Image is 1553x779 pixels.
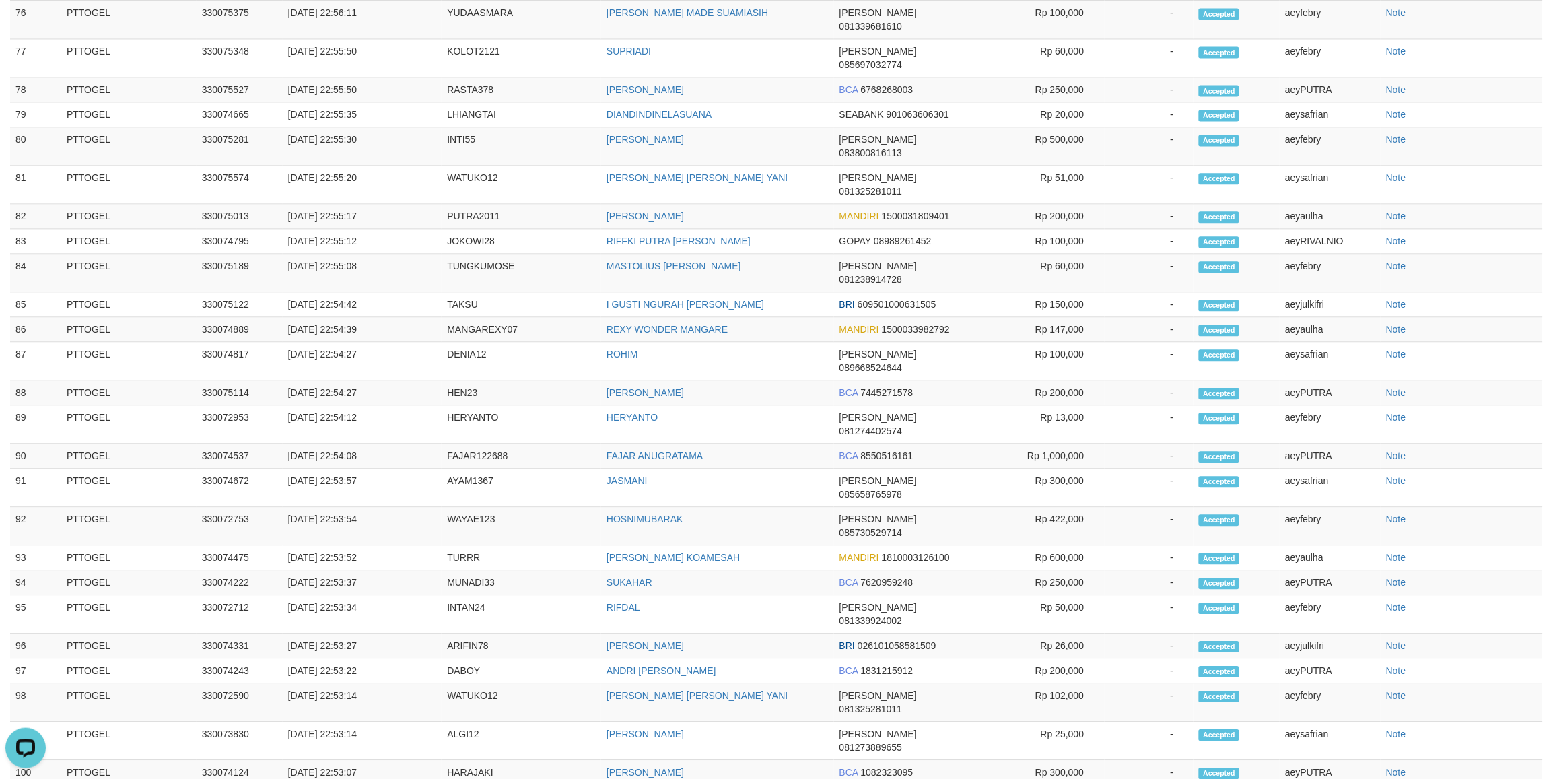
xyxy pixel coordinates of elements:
td: [DATE] 22:55:35 [283,102,442,127]
span: MANDIRI [839,211,879,222]
a: Note [1386,84,1406,95]
td: PTTOGEL [61,634,197,658]
td: 330072590 [197,683,283,722]
td: Rp 300,000 [969,469,1105,507]
td: INTAN24 [442,595,601,634]
span: Copy 6768268003 to clipboard [861,84,913,95]
td: PTTOGEL [61,595,197,634]
td: JOKOWI28 [442,229,601,254]
span: BCA [839,387,858,398]
td: Rp 150,000 [969,292,1105,317]
td: 330072953 [197,405,283,444]
td: 330075574 [197,166,283,204]
td: aeysafrian [1280,102,1381,127]
td: 330074331 [197,634,283,658]
td: KOLOT2121 [442,39,601,77]
td: 87 [10,342,61,380]
td: - [1105,39,1194,77]
td: RASTA378 [442,77,601,102]
td: PTTOGEL [61,545,197,570]
td: aeyfebry [1280,39,1381,77]
span: Accepted [1199,476,1239,487]
td: 93 [10,545,61,570]
td: WATUKO12 [442,683,601,722]
td: [DATE] 22:53:54 [283,507,442,545]
a: Note [1386,552,1406,563]
td: - [1105,507,1194,545]
td: aeyfebry [1280,595,1381,634]
td: PTTOGEL [61,317,197,342]
span: Accepted [1199,325,1239,336]
span: Copy 085697032774 to clipboard [839,59,902,70]
a: [PERSON_NAME] KOAMESAH [607,552,740,563]
a: Note [1386,134,1406,145]
td: MUNADI33 [442,570,601,595]
span: Copy 089668524644 to clipboard [839,362,902,373]
td: [DATE] 22:53:27 [283,634,442,658]
td: - [1105,166,1194,204]
button: Open LiveChat chat widget [5,5,46,46]
a: ANDRI [PERSON_NAME] [607,665,716,676]
td: DENIA12 [442,342,601,380]
td: 330074889 [197,317,283,342]
td: Rp 1,000,000 [969,444,1105,469]
td: HEN23 [442,380,601,405]
td: 330075189 [197,254,283,292]
td: 96 [10,634,61,658]
td: PTTOGEL [61,77,197,102]
td: LHIANGTAI [442,102,601,127]
td: PUTRA2011 [442,204,601,229]
td: 78 [10,77,61,102]
span: SEABANK [839,109,884,120]
span: [PERSON_NAME] [839,172,917,183]
td: - [1105,634,1194,658]
td: 89 [10,405,61,444]
td: INTI55 [442,127,601,166]
a: Note [1386,299,1406,310]
td: PTTOGEL [61,292,197,317]
td: aeyjulkifri [1280,292,1381,317]
a: Note [1386,602,1406,613]
span: Accepted [1199,135,1239,146]
td: 330075122 [197,292,283,317]
span: Copy 081238914728 to clipboard [839,274,902,285]
span: Accepted [1199,666,1239,677]
td: ARIFIN78 [442,634,601,658]
td: PTTOGEL [61,507,197,545]
span: BRI [839,640,855,651]
td: 88 [10,380,61,405]
td: aeyaulha [1280,317,1381,342]
td: aeyfebry [1280,405,1381,444]
td: Rp 200,000 [969,380,1105,405]
td: aeyfebry [1280,127,1381,166]
td: PTTOGEL [61,127,197,166]
span: Accepted [1199,8,1239,20]
span: Copy 026101058581509 to clipboard [858,640,936,651]
td: 330074537 [197,444,283,469]
span: Accepted [1199,300,1239,311]
span: [PERSON_NAME] [839,602,917,613]
span: Copy 1810003126100 to clipboard [882,552,950,563]
td: [DATE] 22:55:50 [283,77,442,102]
a: Note [1386,261,1406,271]
td: [DATE] 22:55:08 [283,254,442,292]
a: [PERSON_NAME] [PERSON_NAME] YANI [607,690,788,701]
a: Note [1386,450,1406,461]
a: Note [1386,690,1406,701]
td: [DATE] 22:53:34 [283,595,442,634]
td: 330072712 [197,595,283,634]
a: [PERSON_NAME] [607,729,684,739]
td: PTTOGEL [61,39,197,77]
td: [DATE] 22:55:30 [283,127,442,166]
span: MANDIRI [839,552,879,563]
td: Rp 60,000 [969,254,1105,292]
td: 330074222 [197,570,283,595]
td: [DATE] 22:53:52 [283,545,442,570]
td: aeysafrian [1280,469,1381,507]
span: GOPAY [839,236,871,246]
td: [DATE] 22:54:12 [283,405,442,444]
td: 91 [10,469,61,507]
td: 330074475 [197,545,283,570]
td: TUNGKUMOSE [442,254,601,292]
span: [PERSON_NAME] [839,475,917,486]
